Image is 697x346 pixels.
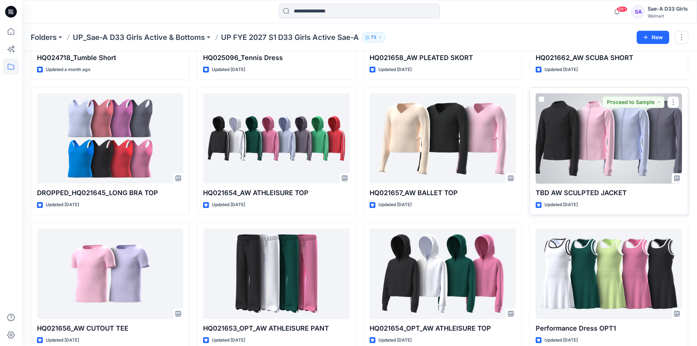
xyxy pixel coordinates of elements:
[37,188,183,198] p: DROPPED_HQ021645_LONG BRA TOP
[37,323,183,334] p: HQ021656_AW CUTOUT TEE
[544,66,578,74] p: Updated [DATE]
[371,33,376,41] p: 73
[37,53,183,63] p: HQ024718_Tumble Short
[536,323,682,334] p: Performance Dress OPT1
[378,66,412,74] p: Updated [DATE]
[536,93,682,184] a: TBD AW SCULPTED JACKET
[73,32,205,42] a: UP_Sae-A D33 Girls Active & Bottoms
[362,32,386,42] button: 73
[617,6,627,12] span: 99+
[632,5,645,18] div: SA
[370,93,516,184] a: HQ021657_AW BALLET TOP
[536,188,682,198] p: TBD AW SCULPTED JACKET
[370,323,516,334] p: HQ021654_OPT_AW ATHLEISURE TOP
[203,188,349,198] p: HQ021654_AW ATHLEISURE TOP
[212,66,245,74] p: Updated [DATE]
[648,4,688,13] div: Sae-A D33 Girls
[203,228,349,319] a: HQ021653_OPT_AW ATHLEISURE PANT
[370,228,516,319] a: HQ021654_OPT_AW ATHLEISURE TOP
[37,93,183,184] a: DROPPED_HQ021645_LONG BRA TOP
[203,93,349,184] a: HQ021654_AW ATHLEISURE TOP
[536,228,682,319] a: Performance Dress OPT1
[212,336,245,344] p: Updated [DATE]
[203,323,349,334] p: HQ021653_OPT_AW ATHLEISURE PANT
[378,336,412,344] p: Updated [DATE]
[46,336,79,344] p: Updated [DATE]
[31,32,57,42] a: Folders
[212,201,245,209] p: Updated [DATE]
[648,13,688,19] div: Walmart
[544,336,578,344] p: Updated [DATE]
[637,31,669,44] button: New
[37,228,183,319] a: HQ021656_AW CUTOUT TEE
[370,53,516,63] p: HQ021658_AW PLEATED SKORT
[203,53,349,63] p: HQ025096_Tennis Dress
[536,53,682,63] p: HQ021662_AW SCUBA SHORT
[46,66,90,74] p: Updated a month ago
[378,201,412,209] p: Updated [DATE]
[221,32,359,42] p: UP FYE 2027 S1 D33 Girls Active Sae-A
[370,188,516,198] p: HQ021657_AW BALLET TOP
[46,201,79,209] p: Updated [DATE]
[544,201,578,209] p: Updated [DATE]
